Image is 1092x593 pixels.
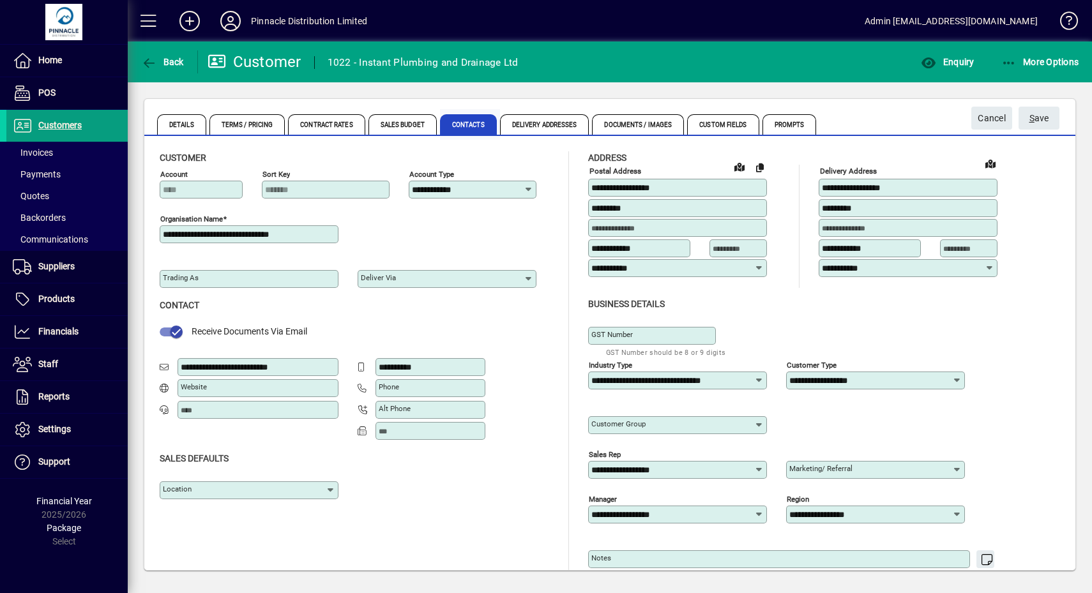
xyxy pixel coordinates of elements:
[361,273,396,282] mat-label: Deliver via
[38,359,58,369] span: Staff
[328,52,519,73] div: 1022 - Instant Plumbing and Drainage Ltd
[1029,113,1035,123] span: S
[160,300,199,310] span: Contact
[592,114,684,135] span: Documents / Images
[38,391,70,402] span: Reports
[6,349,128,380] a: Staff
[38,120,82,130] span: Customers
[157,114,206,135] span: Details
[865,11,1038,31] div: Admin [EMAIL_ADDRESS][DOMAIN_NAME]
[589,360,632,369] mat-label: Industry type
[160,153,206,163] span: Customer
[6,381,128,413] a: Reports
[6,185,128,207] a: Quotes
[789,464,853,473] mat-label: Marketing/ Referral
[379,382,399,391] mat-label: Phone
[978,108,1006,129] span: Cancel
[141,57,184,67] span: Back
[169,10,210,33] button: Add
[440,114,497,135] span: Contacts
[1001,57,1079,67] span: More Options
[38,55,62,65] span: Home
[36,496,92,506] span: Financial Year
[209,114,285,135] span: Terms / Pricing
[1019,107,1059,130] button: Save
[409,170,454,179] mat-label: Account Type
[729,156,750,177] a: View on map
[6,163,128,185] a: Payments
[38,261,75,271] span: Suppliers
[591,330,633,339] mat-label: GST Number
[6,229,128,250] a: Communications
[980,153,1001,174] a: View on map
[13,191,49,201] span: Quotes
[6,283,128,315] a: Products
[160,170,188,179] mat-label: Account
[38,294,75,304] span: Products
[500,114,589,135] span: Delivery Addresses
[13,213,66,223] span: Backorders
[38,456,70,467] span: Support
[750,157,770,177] button: Copy to Delivery address
[379,404,411,413] mat-label: Alt Phone
[6,446,128,478] a: Support
[887,568,987,583] mat-hint: Use 'Enter' to start a new line
[47,523,81,533] span: Package
[6,414,128,446] a: Settings
[591,419,646,428] mat-label: Customer group
[6,207,128,229] a: Backorders
[6,142,128,163] a: Invoices
[38,424,71,434] span: Settings
[262,170,290,179] mat-label: Sort key
[6,316,128,348] a: Financials
[589,494,617,503] mat-label: Manager
[208,52,301,72] div: Customer
[971,107,1012,130] button: Cancel
[38,87,56,98] span: POS
[762,114,817,135] span: Prompts
[588,153,626,163] span: Address
[787,360,837,369] mat-label: Customer type
[128,50,198,73] app-page-header-button: Back
[998,50,1082,73] button: More Options
[1050,3,1076,44] a: Knowledge Base
[13,169,61,179] span: Payments
[288,114,365,135] span: Contract Rates
[160,214,223,223] mat-label: Organisation name
[38,326,79,336] span: Financials
[251,11,367,31] div: Pinnacle Distribution Limited
[192,326,307,336] span: Receive Documents Via Email
[921,57,974,67] span: Enquiry
[368,114,437,135] span: Sales Budget
[6,77,128,109] a: POS
[163,484,192,493] mat-label: Location
[6,45,128,77] a: Home
[181,382,207,391] mat-label: Website
[589,449,621,458] mat-label: Sales rep
[210,10,251,33] button: Profile
[588,299,665,309] span: Business details
[787,494,809,503] mat-label: Region
[918,50,977,73] button: Enquiry
[6,251,128,283] a: Suppliers
[138,50,187,73] button: Back
[606,345,726,359] mat-hint: GST Number should be 8 or 9 digits
[1029,108,1049,129] span: ave
[163,273,199,282] mat-label: Trading as
[687,114,759,135] span: Custom Fields
[591,553,611,562] mat-label: Notes
[13,147,53,158] span: Invoices
[160,453,229,463] span: Sales defaults
[13,234,88,244] span: Communications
